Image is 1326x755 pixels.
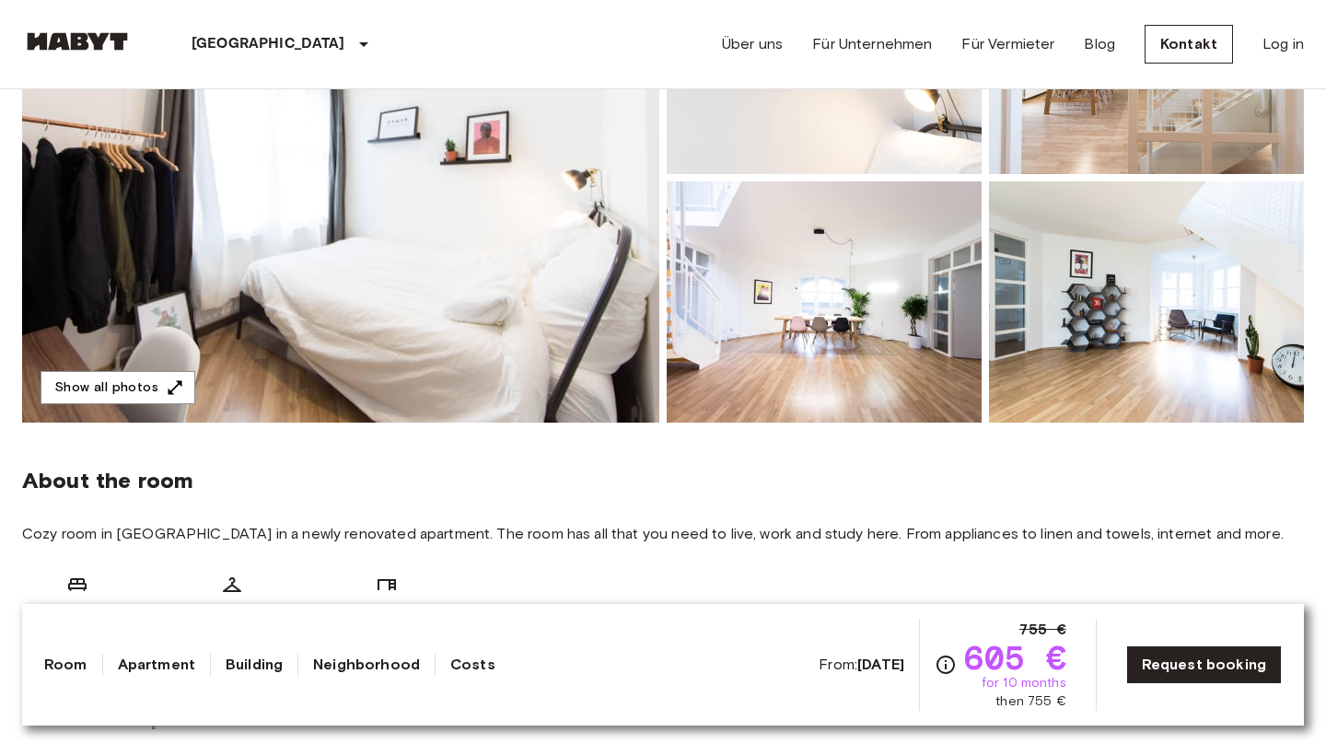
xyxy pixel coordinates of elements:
[41,371,195,405] button: Show all photos
[1019,619,1066,641] span: 755 €
[1145,25,1233,64] a: Kontakt
[1084,33,1115,55] a: Blog
[812,33,932,55] a: Für Unternehmen
[22,467,1304,494] span: About the room
[313,654,420,676] a: Neighborhood
[989,181,1304,423] img: Picture of unit DE-01-018-001-04H
[722,33,783,55] a: Über uns
[1126,645,1282,684] a: Request booking
[995,692,1066,711] span: then 755 €
[192,33,345,55] p: [GEOGRAPHIC_DATA]
[961,33,1054,55] a: Für Vermieter
[226,654,283,676] a: Building
[22,524,1304,544] span: Cozy room in [GEOGRAPHIC_DATA] in a newly renovated apartment. The room has all that you need to ...
[964,641,1066,674] span: 605 €
[667,181,982,423] img: Picture of unit DE-01-018-001-04H
[44,654,87,676] a: Room
[118,654,195,676] a: Apartment
[1262,33,1304,55] a: Log in
[857,656,904,673] b: [DATE]
[22,32,133,51] img: Habyt
[450,654,495,676] a: Costs
[819,655,904,675] span: From:
[935,654,957,676] svg: Check cost overview for full price breakdown. Please note that discounts apply to new joiners onl...
[982,674,1066,692] span: for 10 months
